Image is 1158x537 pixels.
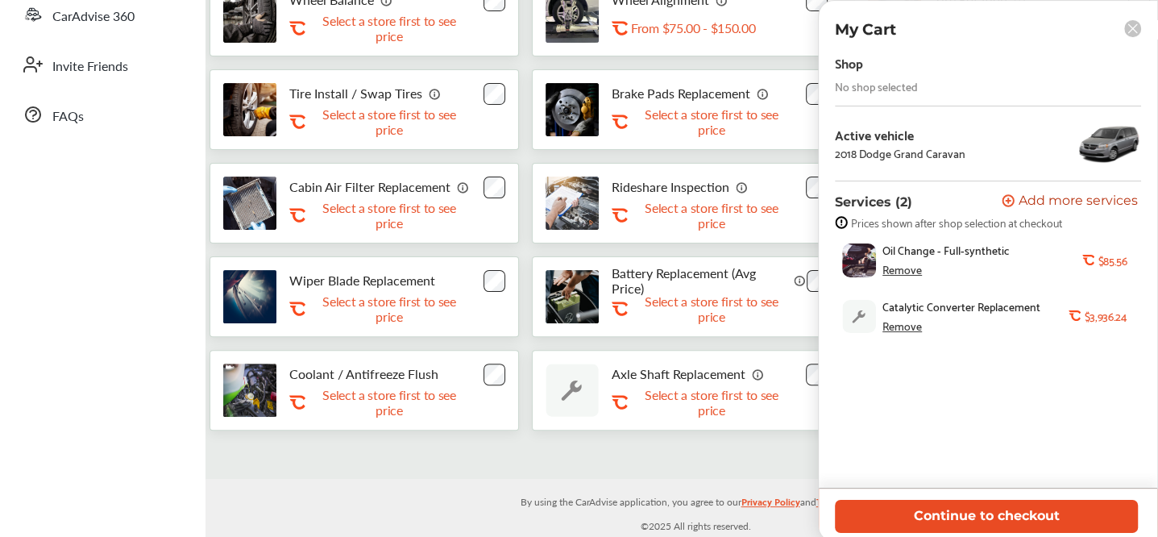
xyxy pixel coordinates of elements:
[736,181,749,194] img: info_icon_vector.svg
[1002,194,1141,210] a: Add more services
[309,387,470,418] p: Select a store first to see price
[882,300,1040,313] span: Catalytic Converter Replacement
[309,106,470,137] p: Select a store first to see price
[1084,310,1127,323] b: $3,936.24
[1019,194,1138,210] span: Add more services
[835,80,918,93] div: No shop selected
[546,177,599,230] img: rideshare-visual-inspection-thumb.jpg
[835,52,863,73] div: Shop
[309,13,470,44] p: Select a store first to see price
[457,181,470,194] img: info_icon_vector.svg
[835,147,965,160] div: 2018 Dodge Grand Caravan
[835,216,848,229] img: info-strock.ef5ea3fe.svg
[546,83,599,136] img: brake-pads-replacement-thumb.jpg
[752,368,765,381] img: info_icon_vector.svg
[631,20,755,35] p: From $75.00 - $150.00
[631,200,792,231] p: Select a store first to see price
[15,94,189,135] a: FAQs
[741,493,800,518] a: Privacy Policy
[612,179,729,194] p: Rideshare Inspection
[223,270,276,323] img: thumb_Wipers.jpg
[842,244,876,277] img: oil-change-thumb.jpg
[546,364,599,417] img: default_wrench_icon.d1a43860.svg
[15,44,189,85] a: Invite Friends
[289,366,438,381] p: Coolant / Antifreeze Flush
[835,20,896,39] p: My Cart
[612,265,787,296] p: Battery Replacement (Avg Price)
[835,500,1138,533] button: Continue to checkout
[612,85,750,101] p: Brake Pads Replacement
[52,56,128,77] span: Invite Friends
[289,85,422,101] p: Tire Install / Swap Tires
[1098,254,1127,267] b: $85.56
[835,194,912,210] p: Services (2)
[52,106,84,127] span: FAQs
[882,319,922,332] div: Remove
[1077,119,1141,168] img: 12511_st0640_046.jpg
[289,179,450,194] p: Cabin Air Filter Replacement
[835,127,965,142] div: Active vehicle
[631,106,792,137] p: Select a store first to see price
[223,83,276,136] img: tire-install-swap-tires-thumb.jpg
[882,263,922,276] div: Remove
[223,177,276,230] img: cabin-air-filter-replacement-thumb.jpg
[631,293,792,324] p: Select a store first to see price
[882,244,1010,256] span: Oil Change - Full-synthetic
[309,293,470,324] p: Select a store first to see price
[842,300,876,333] img: default_wrench_icon.d1a43860.svg
[851,216,1062,229] span: Prices shown after shop selection at checkout
[52,6,135,27] span: CarAdvise 360
[631,387,792,418] p: Select a store first to see price
[546,270,599,323] img: battery-replacement-thumb.jpg
[1002,194,1138,210] button: Add more services
[612,366,745,381] p: Axle Shaft Replacement
[223,364,276,417] img: engine-cooling-thumb.jpg
[757,87,770,100] img: info_icon_vector.svg
[816,493,872,518] a: Terms of Use
[289,273,435,288] p: Wiper Blade Replacement
[794,274,807,287] img: info_icon_vector.svg
[309,200,470,231] p: Select a store first to see price
[429,87,442,100] img: info_icon_vector.svg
